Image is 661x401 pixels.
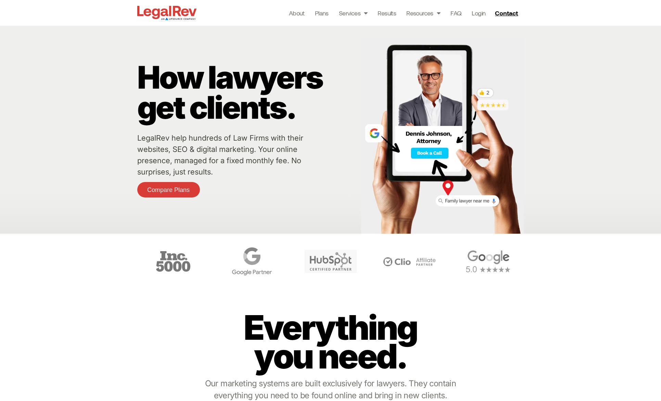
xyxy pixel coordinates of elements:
[214,244,290,279] div: 4 / 6
[450,8,461,18] a: FAQ
[147,187,190,193] span: Compare Plans
[372,244,447,279] div: 6 / 6
[406,8,440,18] a: Resources
[293,244,368,279] div: 5 / 6
[472,8,485,18] a: Login
[289,8,486,18] nav: Menu
[339,8,368,18] a: Services
[136,244,526,279] div: Carousel
[137,182,200,197] a: Compare Plans
[137,133,303,176] a: LegalRev help hundreds of Law Firms with their websites, SEO & digital marketing. Your online pre...
[289,8,305,18] a: About
[136,244,211,279] div: 3 / 6
[495,10,518,16] span: Contact
[450,244,526,279] div: 1 / 6
[231,313,430,371] p: Everything you need.
[137,62,358,122] p: How lawyers get clients.
[492,8,522,18] a: Contact
[378,8,396,18] a: Results
[315,8,329,18] a: Plans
